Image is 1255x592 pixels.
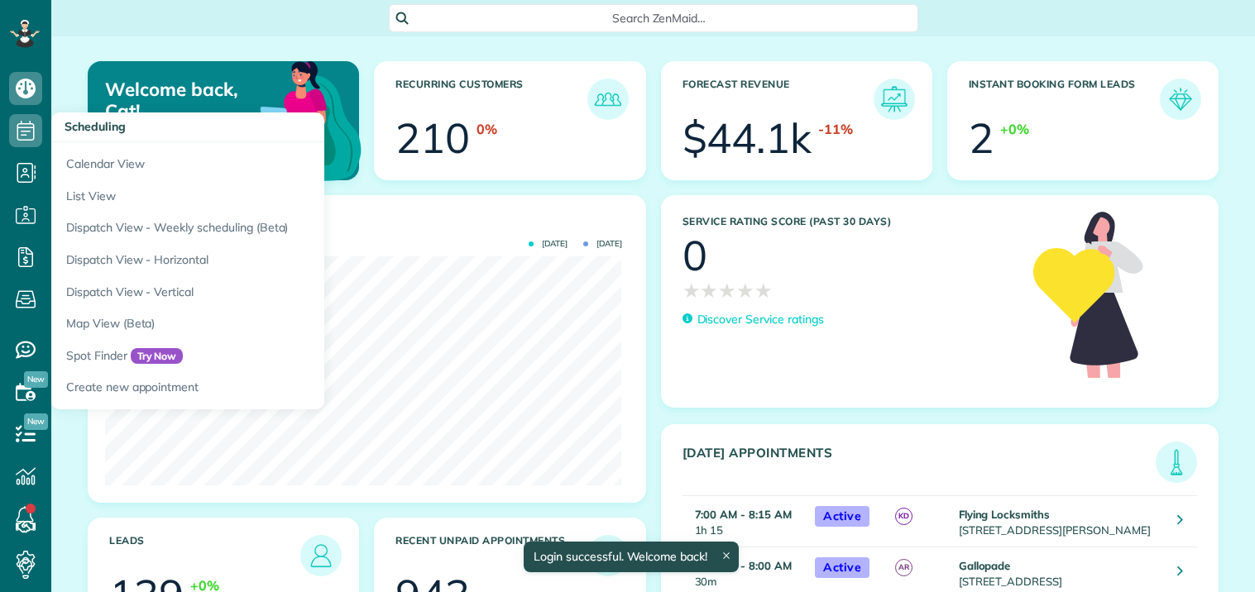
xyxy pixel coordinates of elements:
span: ★ [754,276,773,305]
a: List View [51,180,465,212]
span: Active [815,506,869,527]
h3: Actual Revenue this month [109,217,629,232]
div: +0% [1000,120,1029,139]
a: Dispatch View - Weekly scheduling (Beta) [51,212,465,244]
p: Discover Service ratings [697,311,824,328]
span: ★ [736,276,754,305]
h3: Recent unpaid appointments [395,535,587,576]
div: $44.1k [683,117,812,159]
span: New [24,413,48,430]
div: 0% [477,120,497,139]
a: Dispatch View - Horizontal [51,244,465,276]
span: ★ [683,276,701,305]
h3: Recurring Customers [395,79,587,120]
span: Try Now [131,348,184,365]
a: Discover Service ratings [683,311,824,328]
h3: Instant Booking Form Leads [969,79,1160,120]
span: [DATE] [529,240,568,248]
img: icon_leads-1bed01f49abd5b7fead27621c3d59655bb73ed531f8eeb49469d10e621d6b896.png [304,539,338,572]
h3: Leads [109,535,300,576]
div: 0 [683,235,707,276]
a: Spot FinderTry Now [51,340,465,372]
span: New [24,371,48,388]
span: Active [815,557,869,578]
span: Scheduling [65,119,126,134]
div: 2 [969,117,994,159]
strong: 7:00 AM - 8:15 AM [695,508,792,521]
span: [DATE] [583,240,622,248]
p: Welcome back, Cat! [105,79,271,122]
img: icon_forecast_revenue-8c13a41c7ed35a8dcfafea3cbb826a0462acb37728057bba2d056411b612bbbe.png [878,83,911,116]
a: Dispatch View - Vertical [51,276,465,308]
div: 210 [395,117,470,159]
h3: [DATE] Appointments [683,446,1157,483]
strong: Gallopade [959,559,1011,572]
h3: Forecast Revenue [683,79,874,120]
img: icon_unpaid_appointments-47b8ce3997adf2238b356f14209ab4cced10bd1f174958f3ca8f1d0dd7fffeee.png [592,539,625,572]
strong: Flying Locksmiths [959,508,1050,521]
a: Calendar View [51,142,465,180]
span: AR [895,559,913,576]
h3: Service Rating score (past 30 days) [683,216,1018,227]
span: KD [895,508,913,525]
strong: 7:30 AM - 8:00 AM [695,559,792,572]
td: [STREET_ADDRESS][PERSON_NAME] [955,496,1166,547]
img: dashboard_welcome-42a62b7d889689a78055ac9021e634bf52bae3f8056760290aed330b23ab8690.png [204,42,365,203]
span: ★ [700,276,718,305]
img: icon_todays_appointments-901f7ab196bb0bea1936b74009e4eb5ffbc2d2711fa7634e0d609ed5ef32b18b.png [1160,446,1193,479]
img: icon_recurring_customers-cf858462ba22bcd05b5a5880d41d6543d210077de5bb9ebc9590e49fd87d84ed.png [592,83,625,116]
a: Create new appointment [51,371,465,409]
a: Map View (Beta) [51,308,465,340]
span: ★ [718,276,736,305]
div: Login successful. Welcome back! [524,542,739,572]
div: -11% [818,120,853,139]
td: 1h 15 [683,496,807,547]
img: icon_form_leads-04211a6a04a5b2264e4ee56bc0799ec3eb69b7e499cbb523a139df1d13a81ae0.png [1164,83,1197,116]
